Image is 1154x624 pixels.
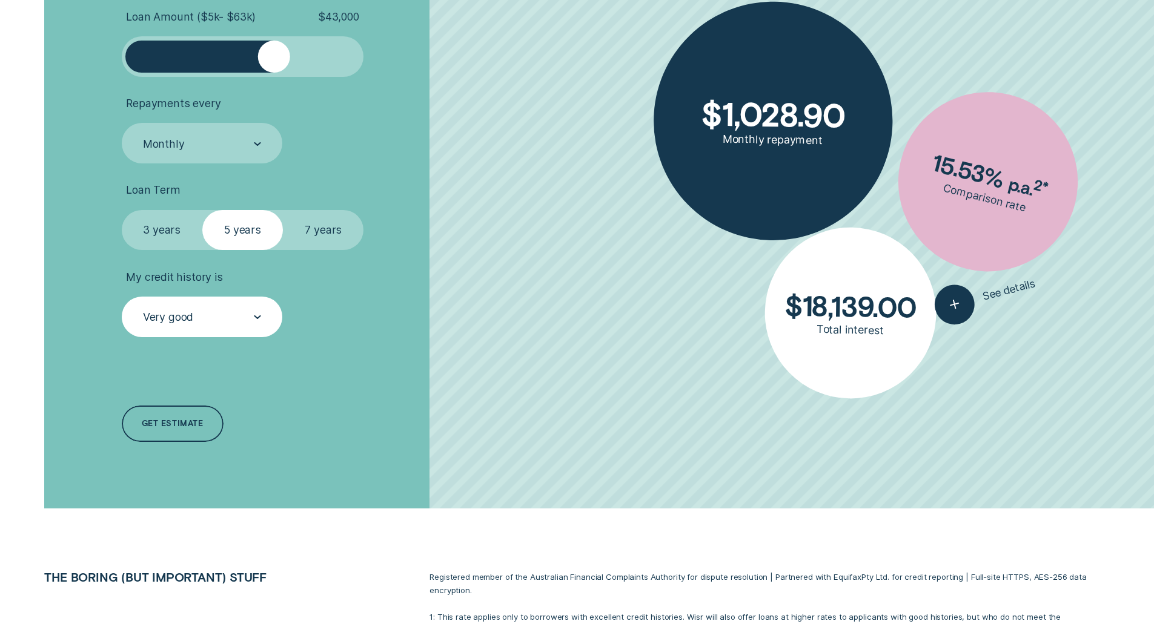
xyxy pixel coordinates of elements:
label: 5 years [202,210,283,251]
label: 7 years [283,210,363,251]
span: P T Y [861,572,874,582]
span: My credit history is [126,271,222,284]
label: 3 years [122,210,202,251]
a: Get estimate [122,406,224,442]
span: $ 43,000 [318,10,359,24]
p: Registered member of the Australian Financial Complaints Authority for dispute resolution | Partn... [429,570,1109,597]
span: Ltd [876,572,888,582]
div: Monthly [143,137,185,150]
span: Pty [861,572,874,582]
span: Repayments every [126,97,221,110]
h2: The boring (but important) stuff [38,570,346,584]
div: Very good [143,310,193,324]
span: Loan Term [126,183,180,197]
span: L T D [876,572,888,582]
span: See details [981,277,1037,303]
button: See details [930,264,1041,329]
span: Loan Amount ( $5k - $63k ) [126,10,256,24]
